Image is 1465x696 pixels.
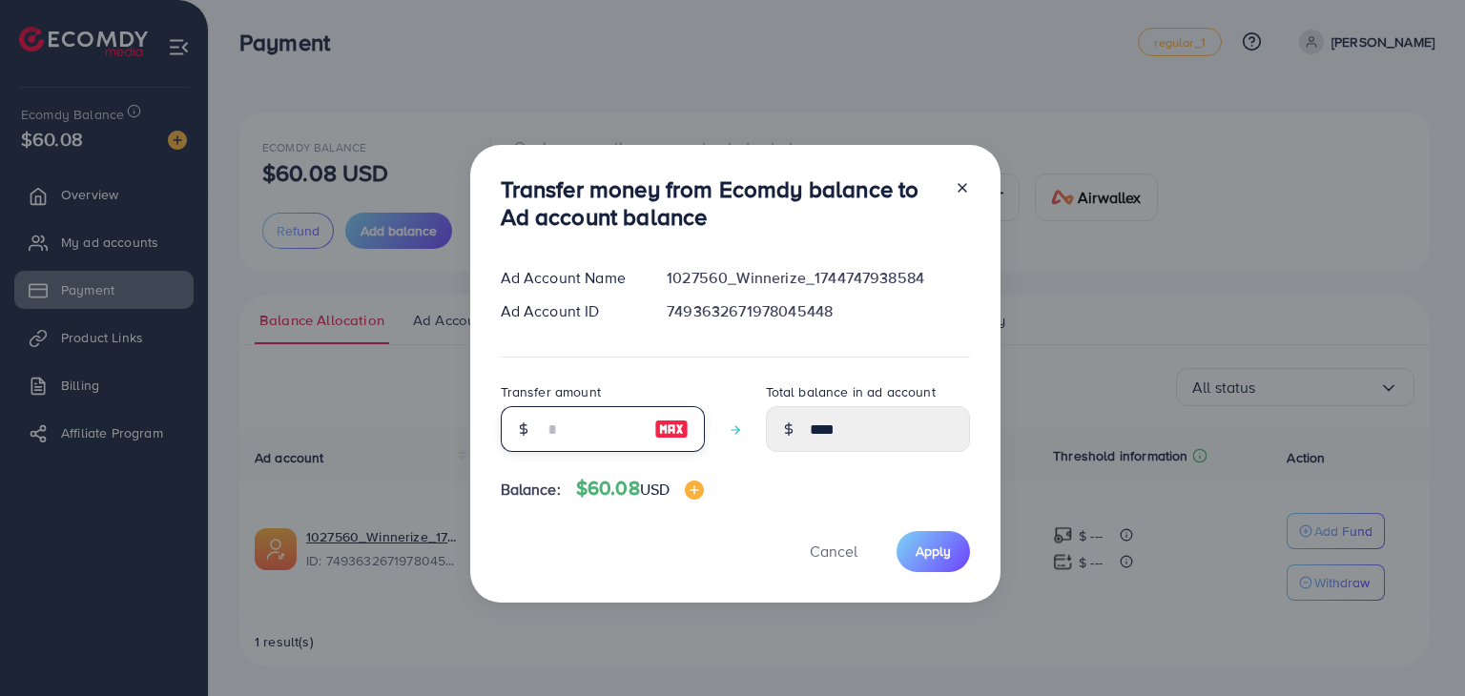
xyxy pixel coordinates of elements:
h4: $60.08 [576,477,704,501]
button: Cancel [786,531,881,572]
span: Apply [916,542,951,561]
label: Transfer amount [501,382,601,401]
span: Balance: [501,479,561,501]
button: Apply [897,531,970,572]
img: image [685,481,704,500]
span: USD [640,479,670,500]
iframe: Chat [1384,610,1451,682]
h3: Transfer money from Ecomdy balance to Ad account balance [501,175,939,231]
div: 7493632671978045448 [651,300,984,322]
div: Ad Account ID [485,300,652,322]
span: Cancel [810,541,857,562]
img: image [654,418,689,440]
label: Total balance in ad account [766,382,936,401]
div: Ad Account Name [485,267,652,289]
div: 1027560_Winnerize_1744747938584 [651,267,984,289]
